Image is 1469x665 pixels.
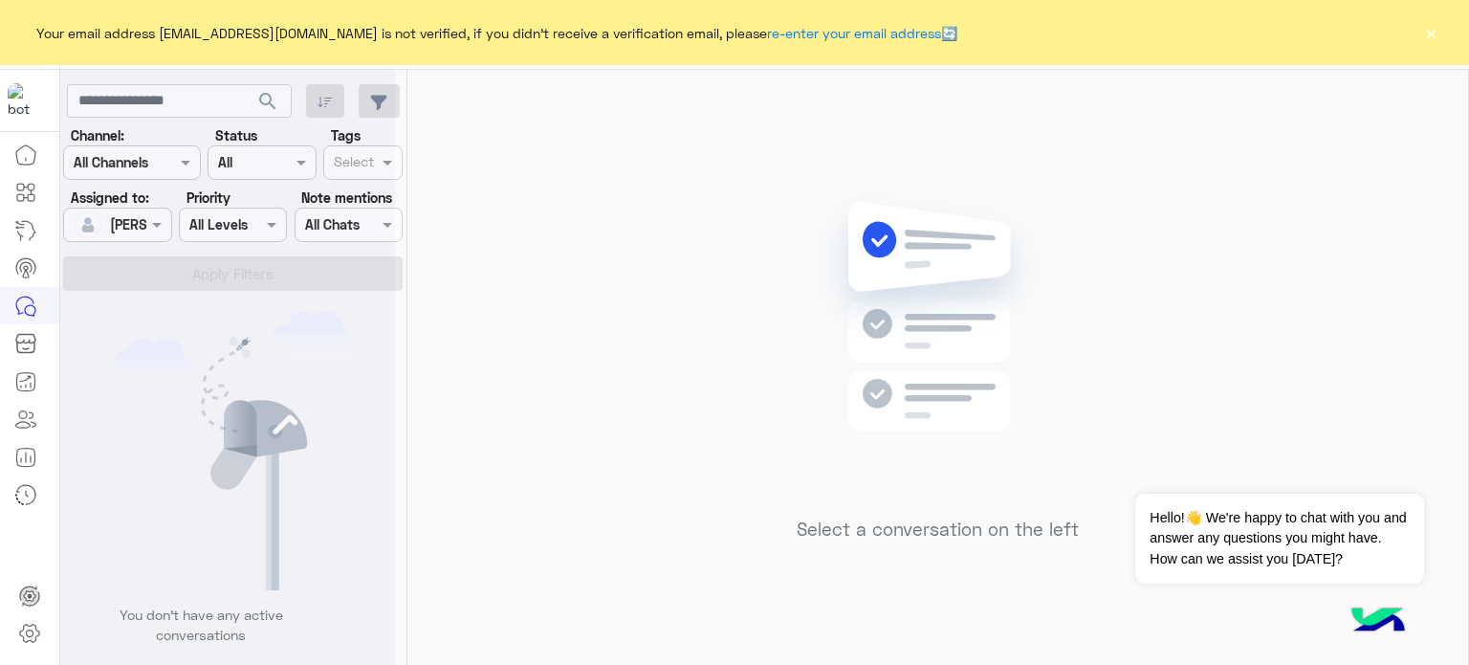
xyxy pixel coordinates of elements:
[767,25,941,41] a: re-enter your email address
[36,23,957,43] span: Your email address [EMAIL_ADDRESS][DOMAIN_NAME] is not verified, if you didn't receive a verifica...
[800,187,1076,504] img: no messages
[8,83,42,118] img: 919860931428189
[1345,588,1412,655] img: hulul-logo.png
[331,151,374,176] div: Select
[1421,23,1440,42] button: ×
[210,211,244,245] div: loading...
[797,519,1079,541] h5: Select a conversation on the left
[1135,494,1423,584] span: Hello!👋 We're happy to chat with you and answer any questions you might have. How can we assist y...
